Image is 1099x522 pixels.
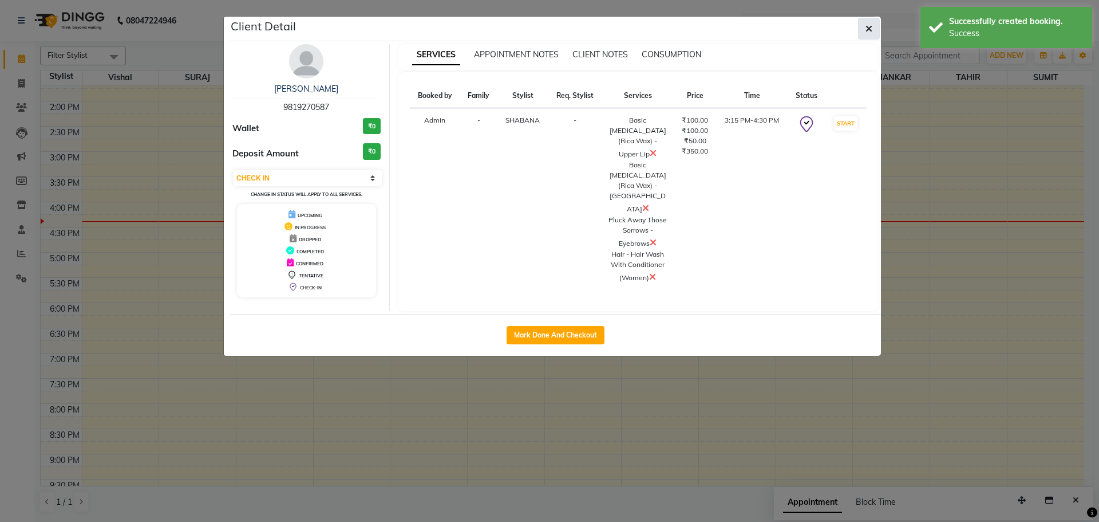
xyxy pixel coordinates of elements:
[460,108,497,291] td: -
[231,18,296,35] h5: Client Detail
[716,84,788,108] th: Time
[300,285,322,291] span: CHECK-IN
[412,45,460,65] span: SERVICES
[681,115,709,125] div: ₹100.00
[274,84,338,94] a: [PERSON_NAME]
[295,225,326,230] span: IN PROGRESS
[548,84,602,108] th: Req. Stylist
[283,102,329,112] span: 9819270587
[363,118,381,135] h3: ₹0
[608,160,667,215] div: Basic [MEDICAL_DATA] (Rica Wax) - [GEOGRAPHIC_DATA]
[410,108,460,291] td: Admin
[681,125,709,136] div: ₹100.00
[642,49,701,60] span: CONSUMPTION
[505,116,540,124] span: SHABANA
[681,136,709,146] div: ₹50.00
[608,249,667,284] div: Hair - Hair Wash With Conditioner (Women)
[716,108,788,291] td: 3:15 PM-4:30 PM
[296,261,323,266] span: CONFIRMED
[497,84,548,108] th: Stylist
[298,213,322,218] span: UPCOMING
[363,143,381,160] h3: ₹0
[299,237,321,242] span: DROPPED
[608,115,667,160] div: Basic [MEDICAL_DATA] (Rica Wax) - Upper Lip
[949,15,1084,28] div: Successfully created booking.
[297,249,324,254] span: COMPLETED
[548,108,602,291] td: -
[608,215,667,249] div: Pluck Away Those Sorrows - Eyebrows
[410,84,460,108] th: Booked by
[474,49,559,60] span: APPOINTMENT NOTES
[507,326,604,344] button: Mark Done And Checkout
[460,84,497,108] th: Family
[232,122,259,135] span: Wallet
[289,44,323,79] img: avatar
[251,191,362,197] small: Change in status will apply to all services.
[572,49,628,60] span: CLIENT NOTES
[602,84,674,108] th: Services
[674,84,716,108] th: Price
[681,146,709,156] div: ₹350.00
[949,28,1084,40] div: Success
[788,84,825,108] th: Status
[834,116,857,131] button: START
[299,273,323,278] span: TENTATIVE
[232,147,299,160] span: Deposit Amount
